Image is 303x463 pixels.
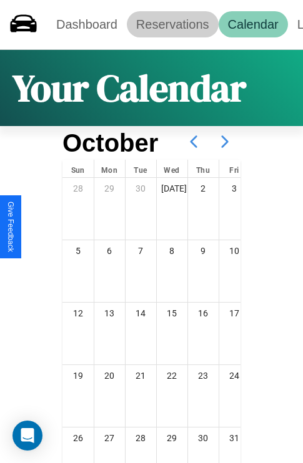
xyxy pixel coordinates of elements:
a: Dashboard [47,11,127,37]
a: Reservations [127,11,219,37]
div: 3 [219,178,250,199]
div: 5 [62,240,94,261]
h1: Your Calendar [12,62,246,114]
div: [DATE] [157,178,187,199]
div: 2 [188,178,219,199]
div: 17 [219,303,250,324]
div: 23 [188,365,219,386]
div: 14 [126,303,156,324]
div: Wed [157,160,187,177]
div: 19 [62,365,94,386]
div: 24 [219,365,250,386]
div: 16 [188,303,219,324]
div: 29 [157,427,187,449]
div: 29 [94,178,125,199]
div: 20 [94,365,125,386]
div: 22 [157,365,187,386]
div: 31 [219,427,250,449]
div: 7 [126,240,156,261]
div: 9 [188,240,219,261]
div: 27 [94,427,125,449]
div: 13 [94,303,125,324]
div: Fri [219,160,250,177]
div: Tue [126,160,156,177]
div: 26 [62,427,94,449]
div: Give Feedback [6,202,15,252]
div: 30 [188,427,219,449]
div: 12 [62,303,94,324]
div: Thu [188,160,219,177]
div: Mon [94,160,125,177]
div: Open Intercom Messenger [12,421,42,451]
div: 28 [126,427,156,449]
div: 10 [219,240,250,261]
div: Sun [62,160,94,177]
h2: October [62,129,158,157]
div: 21 [126,365,156,386]
div: 6 [94,240,125,261]
div: 28 [62,178,94,199]
a: Calendar [219,11,288,37]
div: 8 [157,240,187,261]
div: 15 [157,303,187,324]
div: 30 [126,178,156,199]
